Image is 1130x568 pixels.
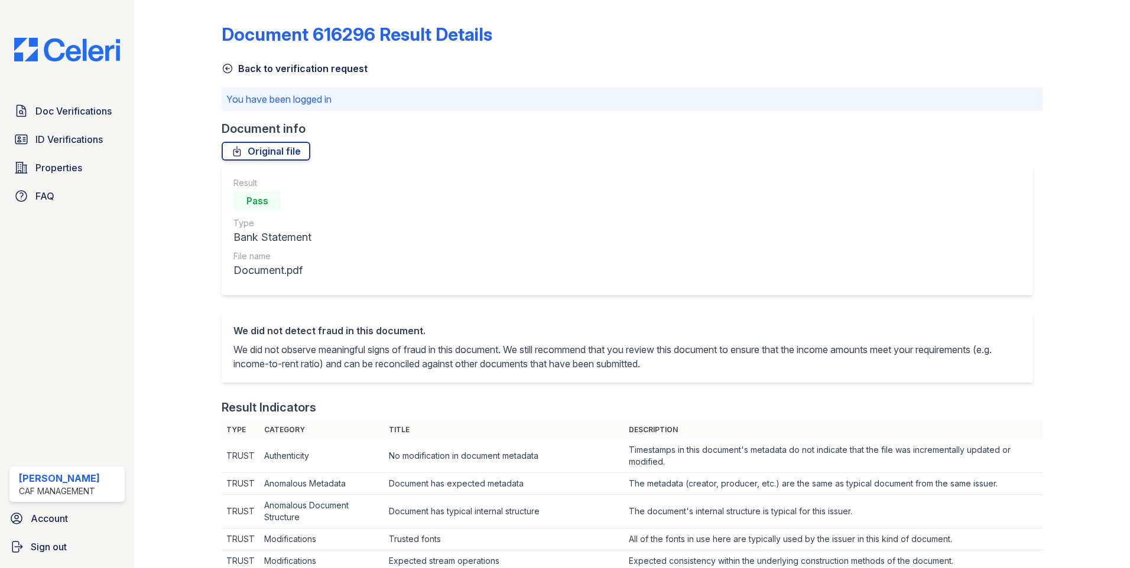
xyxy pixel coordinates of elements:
div: [PERSON_NAME] [19,471,100,485]
td: Authenticity [259,439,384,473]
span: Sign out [31,540,67,554]
td: TRUST [222,439,259,473]
a: Doc Verifications [9,99,125,123]
td: Timestamps in this document's metadata do not indicate that the file was incrementally updated or... [624,439,1043,473]
a: Sign out [5,535,129,559]
td: No modification in document metadata [384,439,624,473]
img: CE_Logo_Blue-a8612792a0a2168367f1c8372b55b34899dd931a85d93a1a3d3e32e68fde9ad4.png [5,38,129,61]
p: You have been logged in [226,92,1038,106]
td: TRUST [222,528,259,550]
a: ID Verifications [9,128,125,151]
span: Account [31,511,68,525]
span: Doc Verifications [35,104,112,118]
span: FAQ [35,189,54,203]
div: Document.pdf [233,262,311,279]
div: Bank Statement [233,229,311,246]
td: Anomalous Metadata [259,473,384,495]
td: TRUST [222,495,259,528]
td: The document's internal structure is typical for this issuer. [624,495,1043,528]
a: Original file [222,142,310,161]
div: File name [233,250,311,262]
td: Document has expected metadata [384,473,624,495]
div: Result [233,177,311,189]
div: Pass [233,191,281,210]
td: All of the fonts in use here are typically used by the issuer in this kind of document. [624,528,1043,550]
div: CAF Management [19,485,100,497]
td: The metadata (creator, producer, etc.) are the same as typical document from the same issuer. [624,473,1043,495]
td: TRUST [222,473,259,495]
div: Result Indicators [222,399,316,416]
a: Account [5,507,129,530]
a: Document 616296 Result Details [222,24,492,45]
span: Properties [35,161,82,175]
td: Anomalous Document Structure [259,495,384,528]
div: We did not detect fraud in this document. [233,324,1021,338]
th: Type [222,420,259,439]
th: Title [384,420,624,439]
td: Trusted fonts [384,528,624,550]
td: Modifications [259,528,384,550]
a: Properties [9,156,125,179]
p: We did not observe meaningful signs of fraud in this document. We still recommend that you review... [233,342,1021,371]
a: Back to verification request [222,61,368,76]
a: FAQ [9,184,125,208]
td: Document has typical internal structure [384,495,624,528]
div: Document info [222,120,1043,137]
span: ID Verifications [35,132,103,146]
div: Type [233,217,311,229]
th: Description [624,420,1043,439]
th: Category [259,420,384,439]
